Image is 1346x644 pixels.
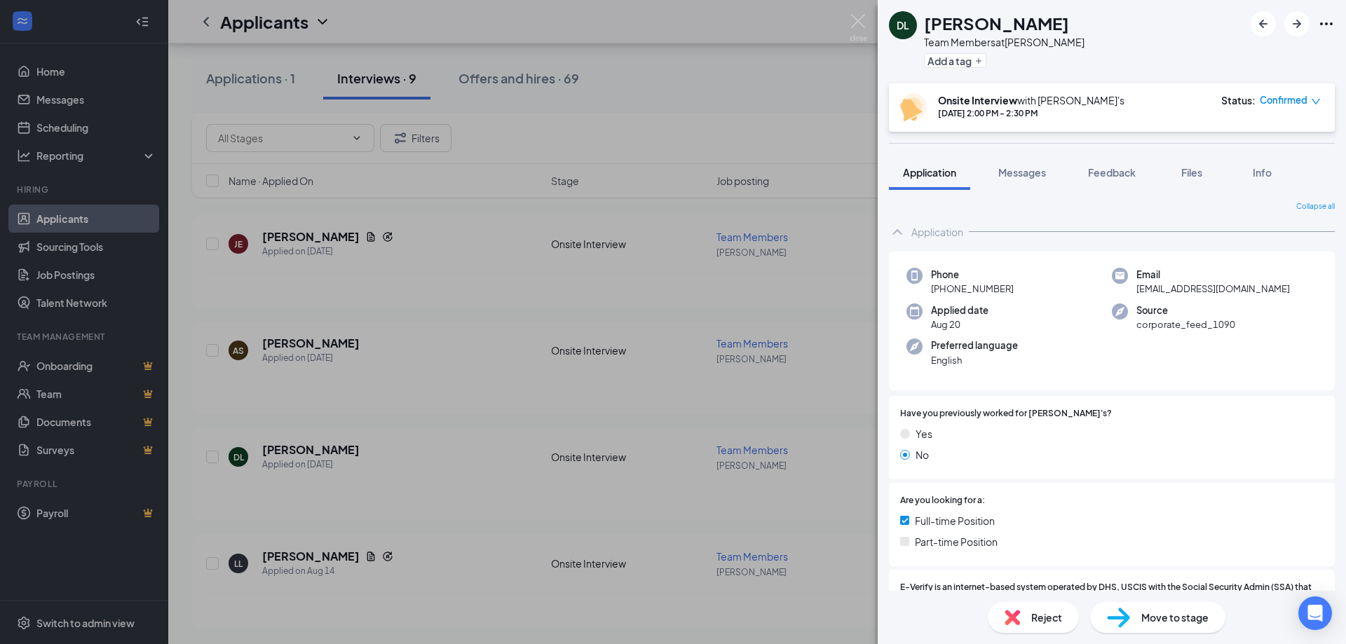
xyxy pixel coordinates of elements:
button: PlusAdd a tag [924,53,986,68]
span: No [916,447,929,463]
svg: ChevronUp [889,224,906,240]
svg: ArrowRight [1289,15,1305,32]
div: DL [897,18,909,32]
span: Move to stage [1141,610,1209,625]
span: [EMAIL_ADDRESS][DOMAIN_NAME] [1136,282,1290,296]
span: Collapse all [1296,201,1335,212]
h1: [PERSON_NAME] [924,11,1069,35]
span: English [931,353,1018,367]
div: Application [911,225,963,239]
span: Info [1253,166,1272,179]
span: Phone [931,268,1014,282]
div: Team Members at [PERSON_NAME] [924,35,1085,49]
span: Feedback [1088,166,1136,179]
span: Part-time Position [915,534,998,549]
span: Files [1181,166,1202,179]
span: Full-time Position [915,513,995,528]
span: Have you previously worked for [PERSON_NAME]'s? [900,407,1112,420]
span: Reject [1031,610,1062,625]
svg: Ellipses [1318,15,1335,32]
span: Messages [998,166,1046,179]
span: Preferred language [931,338,1018,352]
b: Onsite Interview [938,94,1017,107]
div: Open Intercom Messenger [1298,596,1332,630]
div: Status : [1221,93,1256,107]
span: Source [1136,303,1235,317]
svg: Plus [974,57,983,65]
button: ArrowLeftNew [1251,11,1276,36]
span: Confirmed [1260,93,1307,107]
span: down [1311,97,1321,107]
span: Are you looking for a: [900,494,985,507]
span: [PHONE_NUMBER] [931,282,1014,296]
span: Email [1136,268,1290,282]
span: Aug 20 [931,317,988,331]
span: Applied date [931,303,988,317]
span: Yes [916,426,932,441]
div: [DATE] 2:00 PM - 2:30 PM [938,107,1124,119]
div: with [PERSON_NAME]'s [938,93,1124,107]
span: Application [903,166,956,179]
button: ArrowRight [1284,11,1310,36]
svg: ArrowLeftNew [1255,15,1272,32]
span: corporate_feed_1090 [1136,317,1235,331]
